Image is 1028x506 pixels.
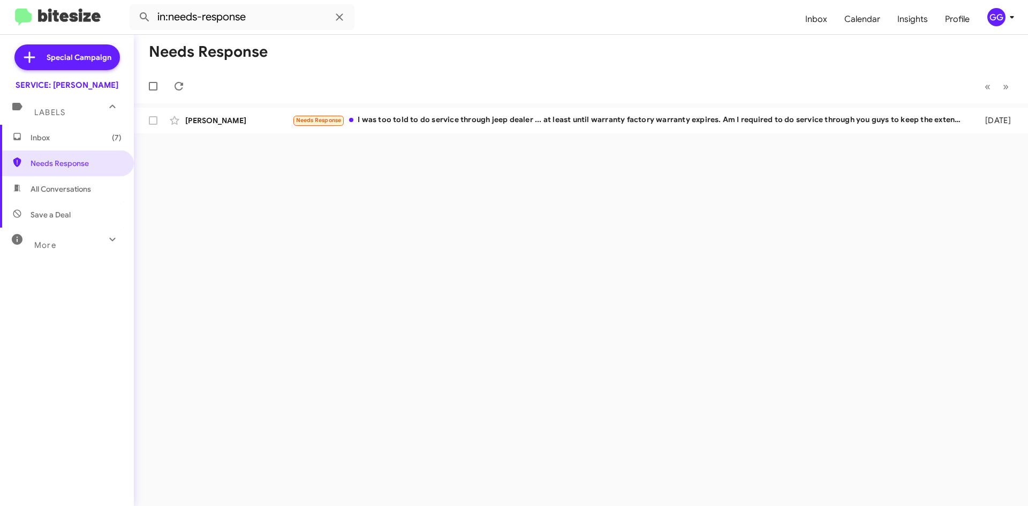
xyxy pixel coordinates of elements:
div: SERVICE: [PERSON_NAME] [16,80,118,90]
div: [DATE] [968,115,1019,126]
span: (7) [112,132,122,143]
nav: Page navigation example [979,75,1015,97]
span: » [1003,80,1009,93]
div: I was too told to do service through jeep dealer ... at least until warranty factory warranty exp... [292,114,968,126]
button: GG [978,8,1016,26]
span: Save a Deal [31,209,71,220]
span: Inbox [31,132,122,143]
a: Profile [936,4,978,35]
input: Search [130,4,354,30]
span: All Conversations [31,184,91,194]
div: GG [987,8,1006,26]
button: Next [996,75,1015,97]
a: Insights [889,4,936,35]
a: Calendar [836,4,889,35]
span: More [34,240,56,250]
span: Needs Response [296,117,342,124]
span: Special Campaign [47,52,111,63]
a: Special Campaign [14,44,120,70]
button: Previous [978,75,997,97]
a: Inbox [797,4,836,35]
span: « [985,80,991,93]
div: [PERSON_NAME] [185,115,292,126]
span: Needs Response [31,158,122,169]
span: Labels [34,108,65,117]
h1: Needs Response [149,43,268,61]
